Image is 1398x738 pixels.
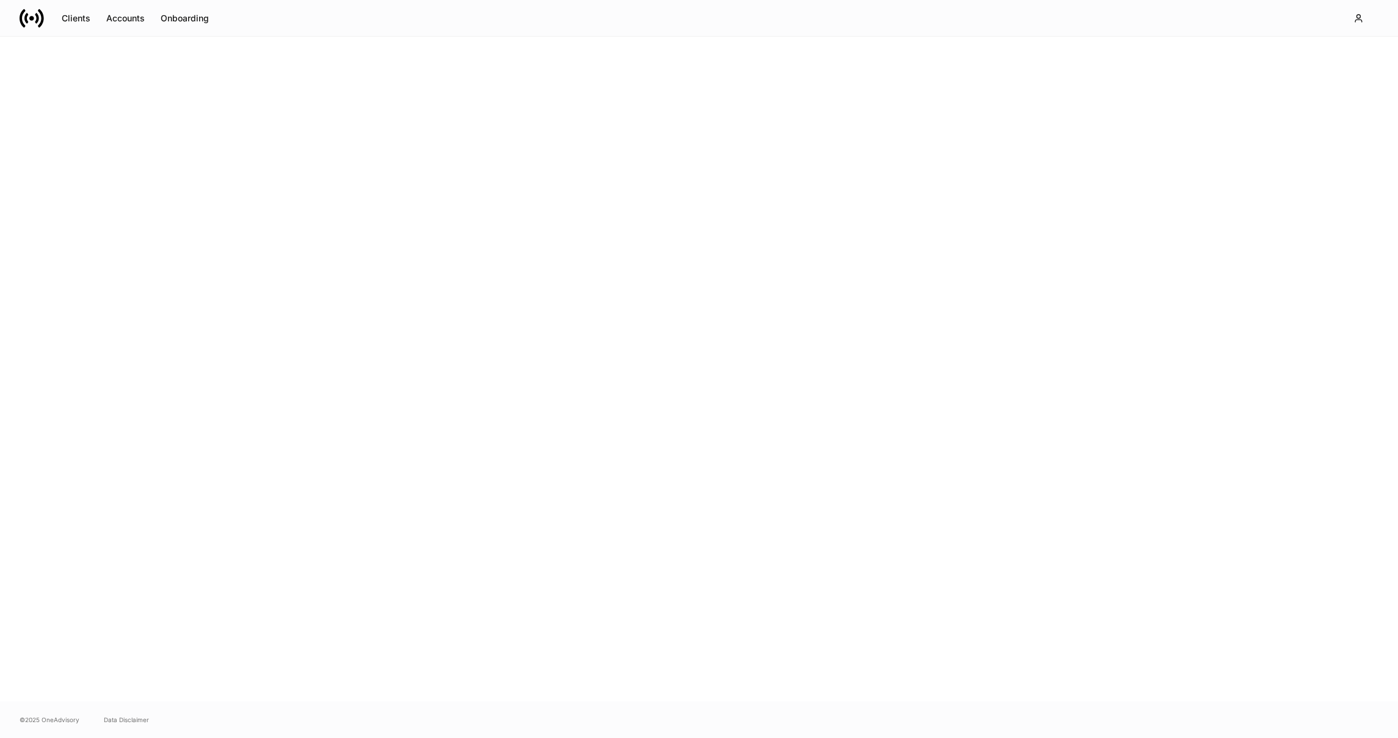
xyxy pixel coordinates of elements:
span: © 2025 OneAdvisory [20,715,79,725]
button: Onboarding [153,9,217,28]
button: Accounts [98,9,153,28]
div: Clients [62,14,90,23]
div: Onboarding [161,14,209,23]
a: Data Disclaimer [104,715,149,725]
div: Accounts [106,14,145,23]
button: Clients [54,9,98,28]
